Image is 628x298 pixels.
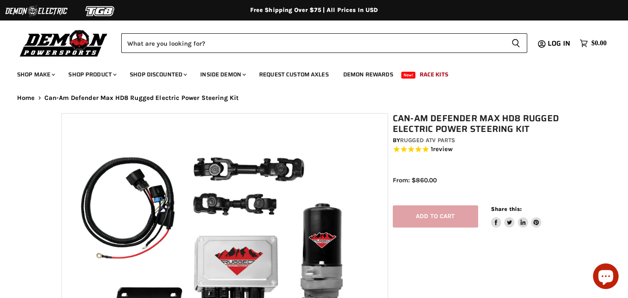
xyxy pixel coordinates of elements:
[68,3,132,19] img: TGB Logo 2
[491,205,542,228] aside: Share this:
[491,206,522,212] span: Share this:
[590,263,621,291] inbox-online-store-chat: Shopify online store chat
[123,66,192,83] a: Shop Discounted
[44,94,239,102] span: Can-Am Defender Max HD8 Rugged Electric Power Steering Kit
[393,136,571,145] div: by
[548,38,570,49] span: Log in
[413,66,455,83] a: Race Kits
[337,66,400,83] a: Demon Rewards
[11,66,60,83] a: Shop Make
[591,39,607,47] span: $0.00
[121,33,505,53] input: Search
[431,146,453,153] span: 1 reviews
[17,94,35,102] a: Home
[393,113,571,134] h1: Can-Am Defender Max HD8 Rugged Electric Power Steering Kit
[194,66,251,83] a: Inside Demon
[121,33,527,53] form: Product
[575,37,611,50] a: $0.00
[62,66,122,83] a: Shop Product
[400,137,455,144] a: Rugged ATV Parts
[544,40,575,47] a: Log in
[11,62,605,83] ul: Main menu
[17,28,111,58] img: Demon Powersports
[253,66,335,83] a: Request Custom Axles
[401,72,416,79] span: New!
[433,146,453,153] span: review
[393,145,571,154] span: Rated 5.0 out of 5 stars 1 reviews
[505,33,527,53] button: Search
[393,176,437,184] span: From: $860.00
[4,3,68,19] img: Demon Electric Logo 2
